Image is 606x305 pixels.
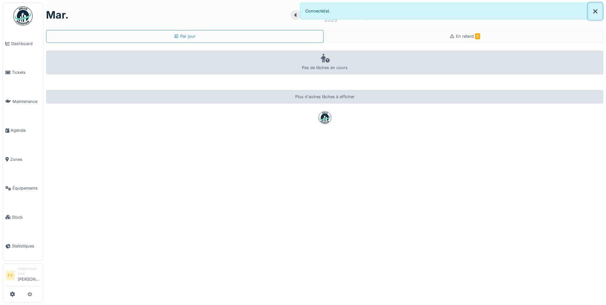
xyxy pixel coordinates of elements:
[324,16,337,24] div: 2025
[456,34,480,39] span: En retard
[13,6,33,26] img: Badge_color-CXgf-gQk.svg
[300,3,603,20] div: Connecté(e).
[3,174,43,203] a: Équipements
[46,90,603,104] div: Plus d'autres tâches à afficher
[5,266,41,286] a: FV Gestionnaire local[PERSON_NAME]
[12,185,41,191] span: Équipements
[18,266,41,285] li: [PERSON_NAME]
[3,232,43,261] a: Statistiques
[11,41,41,47] span: Dashboard
[3,29,43,58] a: Dashboard
[46,9,69,21] h1: mar.
[12,98,41,105] span: Maintenance
[12,214,41,220] span: Stock
[3,203,43,232] a: Stock
[3,145,43,174] a: Zones
[174,33,196,39] div: Par jour
[12,69,41,75] span: Tickets
[12,243,41,249] span: Statistiques
[3,58,43,87] a: Tickets
[318,111,331,124] img: badge-BVDL4wpA.svg
[475,33,480,39] span: 0
[3,116,43,145] a: Agenda
[5,271,15,280] li: FV
[46,51,603,74] div: Pas de tâches en cours
[11,127,41,133] span: Agenda
[588,3,602,20] button: Close
[3,87,43,116] a: Maintenance
[18,266,41,276] div: Gestionnaire local
[10,156,41,162] span: Zones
